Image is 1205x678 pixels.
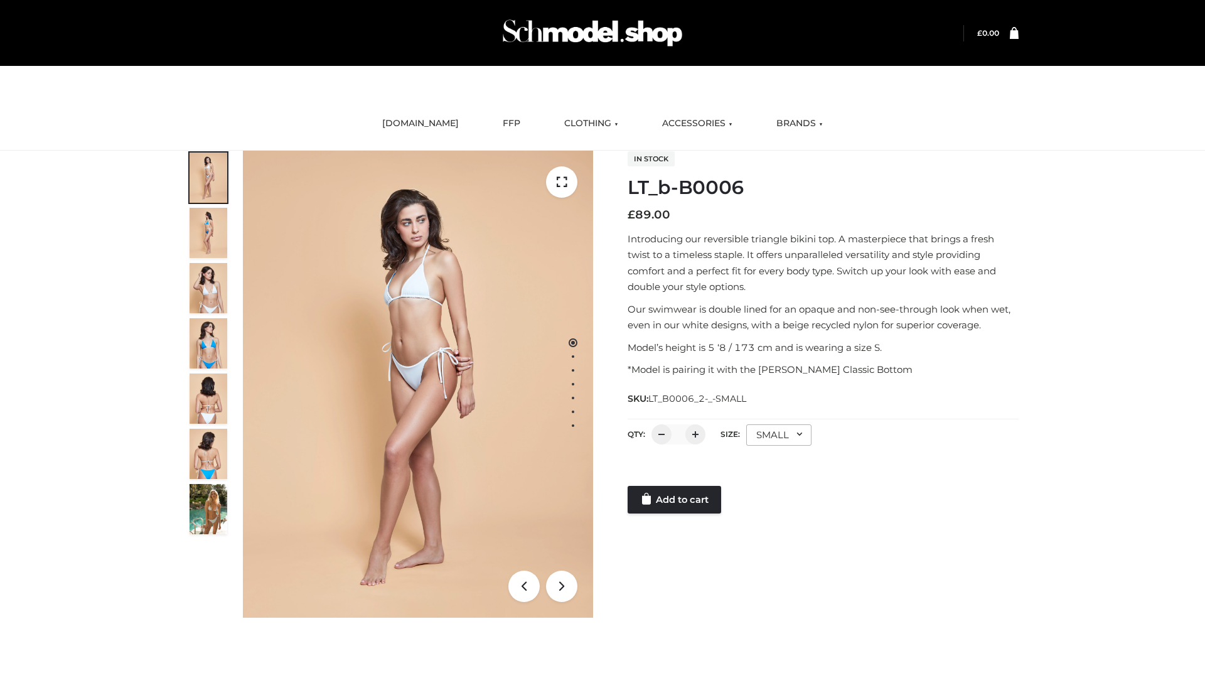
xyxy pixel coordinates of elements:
[190,153,227,203] img: ArielClassicBikiniTop_CloudNine_AzureSky_OW114ECO_1-scaled.jpg
[190,318,227,369] img: ArielClassicBikiniTop_CloudNine_AzureSky_OW114ECO_4-scaled.jpg
[628,486,721,514] a: Add to cart
[720,429,740,439] label: Size:
[243,151,593,618] img: ArielClassicBikiniTop_CloudNine_AzureSky_OW114ECO_1
[628,429,645,439] label: QTY:
[190,208,227,258] img: ArielClassicBikiniTop_CloudNine_AzureSky_OW114ECO_2-scaled.jpg
[746,424,811,446] div: SMALL
[493,110,530,137] a: FFP
[977,28,999,38] a: £0.00
[628,151,675,166] span: In stock
[628,208,635,222] span: £
[498,8,687,58] img: Schmodel Admin 964
[373,110,468,137] a: [DOMAIN_NAME]
[977,28,999,38] bdi: 0.00
[653,110,742,137] a: ACCESSORIES
[628,391,747,406] span: SKU:
[628,362,1019,378] p: *Model is pairing it with the [PERSON_NAME] Classic Bottom
[977,28,982,38] span: £
[628,176,1019,199] h1: LT_b-B0006
[628,208,670,222] bdi: 89.00
[628,340,1019,356] p: Model’s height is 5 ‘8 / 173 cm and is wearing a size S.
[190,263,227,313] img: ArielClassicBikiniTop_CloudNine_AzureSky_OW114ECO_3-scaled.jpg
[190,374,227,424] img: ArielClassicBikiniTop_CloudNine_AzureSky_OW114ECO_7-scaled.jpg
[767,110,832,137] a: BRANDS
[555,110,628,137] a: CLOTHING
[190,429,227,479] img: ArielClassicBikiniTop_CloudNine_AzureSky_OW114ECO_8-scaled.jpg
[190,484,227,534] img: Arieltop_CloudNine_AzureSky2.jpg
[648,393,746,404] span: LT_B0006_2-_-SMALL
[628,231,1019,295] p: Introducing our reversible triangle bikini top. A masterpiece that brings a fresh twist to a time...
[628,301,1019,333] p: Our swimwear is double lined for an opaque and non-see-through look when wet, even in our white d...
